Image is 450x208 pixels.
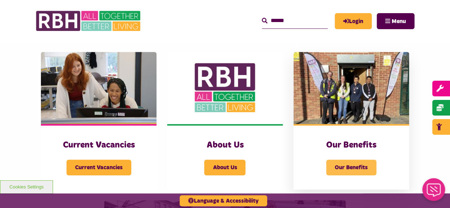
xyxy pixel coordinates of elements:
[392,18,406,24] span: Menu
[335,13,372,29] a: MyRBH
[67,160,131,175] span: Current Vacancies
[204,160,245,175] span: About Us
[293,52,409,190] a: Our Benefits Our Benefits
[181,140,269,151] h3: About Us
[262,13,328,28] input: Search
[41,52,157,124] img: IMG 1470
[55,140,142,151] h3: Current Vacancies
[167,52,283,124] img: RBH Logo Social Media 480X360 (1)
[180,195,267,206] button: Language & Accessibility
[377,13,414,29] button: Navigation
[41,52,157,190] a: Current Vacancies Current Vacancies
[418,176,450,208] iframe: Netcall Web Assistant for live chat
[36,7,142,35] img: RBH
[293,52,409,124] img: Dropinfreehold2
[326,160,376,175] span: Our Benefits
[308,140,395,151] h3: Our Benefits
[167,52,283,190] a: About Us About Us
